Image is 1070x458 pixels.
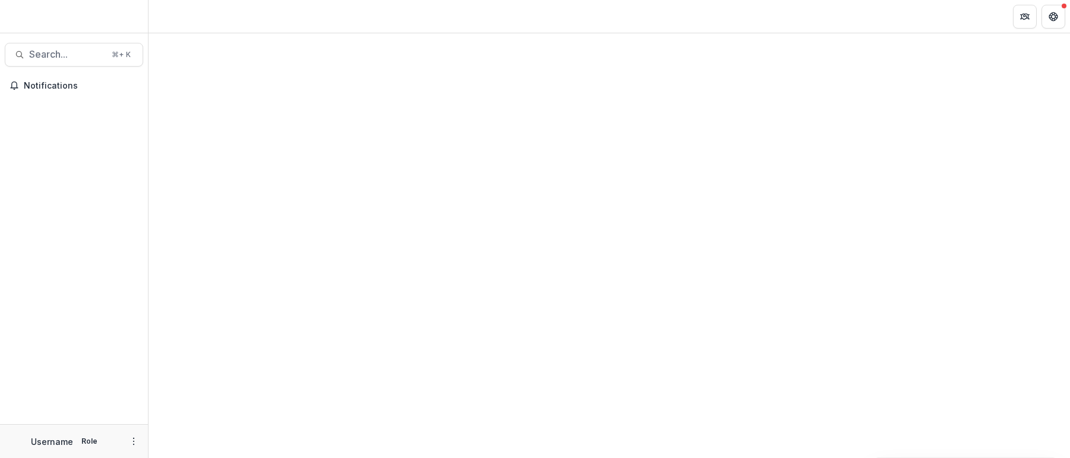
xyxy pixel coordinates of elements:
span: Search... [29,49,105,60]
p: Role [78,436,101,447]
button: Notifications [5,76,143,95]
button: Get Help [1041,5,1065,29]
button: Search... [5,43,143,67]
p: Username [31,435,73,448]
button: Partners [1013,5,1037,29]
div: ⌘ + K [109,48,133,61]
span: Notifications [24,81,138,91]
nav: breadcrumb [153,8,204,25]
button: More [127,434,141,448]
